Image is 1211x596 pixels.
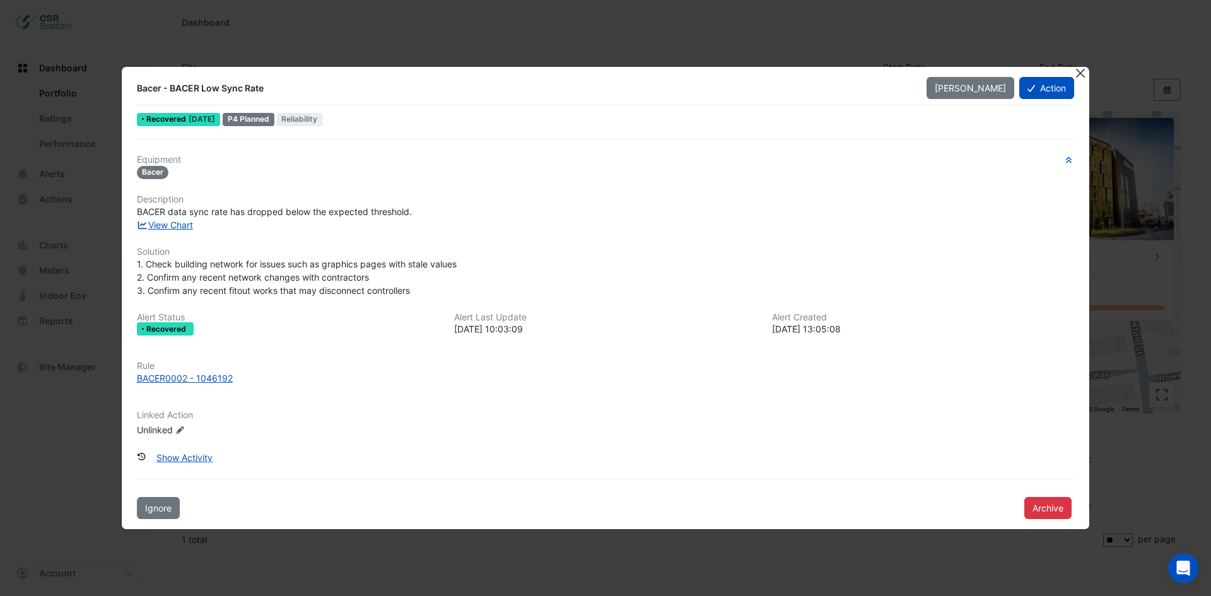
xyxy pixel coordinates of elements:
[148,447,221,469] button: Show Activity
[927,77,1014,99] button: [PERSON_NAME]
[137,410,1074,421] h6: Linked Action
[137,166,168,179] span: Bacer
[1168,553,1198,583] div: Open Intercom Messenger
[1019,77,1074,99] button: Action
[454,322,756,336] div: [DATE] 10:03:09
[935,83,1006,93] span: [PERSON_NAME]
[137,194,1074,205] h6: Description
[137,361,1074,371] h6: Rule
[137,423,288,436] div: Unlinked
[146,115,189,123] span: Recovered
[454,312,756,323] h6: Alert Last Update
[137,497,180,519] button: Ignore
[175,426,185,435] fa-icon: Edit Linked Action
[145,503,172,513] span: Ignore
[1074,67,1087,80] button: Close
[189,114,215,124] span: Tue 07-Oct-2025 10:03 BST
[137,219,193,230] a: View Chart
[277,113,323,126] span: Reliability
[137,155,1074,165] h6: Equipment
[772,312,1074,323] h6: Alert Created
[137,371,233,385] div: BACER0002 - 1046192
[137,312,439,323] h6: Alert Status
[146,325,189,333] span: Recovered
[223,113,274,126] div: P4 Planned
[772,322,1074,336] div: [DATE] 13:05:08
[137,247,1074,257] h6: Solution
[137,371,1074,385] a: BACER0002 - 1046192
[137,206,412,217] span: BACER data sync rate has dropped below the expected threshold.
[1024,497,1072,519] button: Archive
[137,259,457,296] span: 1. Check building network for issues such as graphics pages with stale values 2. Confirm any rece...
[137,82,911,95] div: Bacer - BACER Low Sync Rate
